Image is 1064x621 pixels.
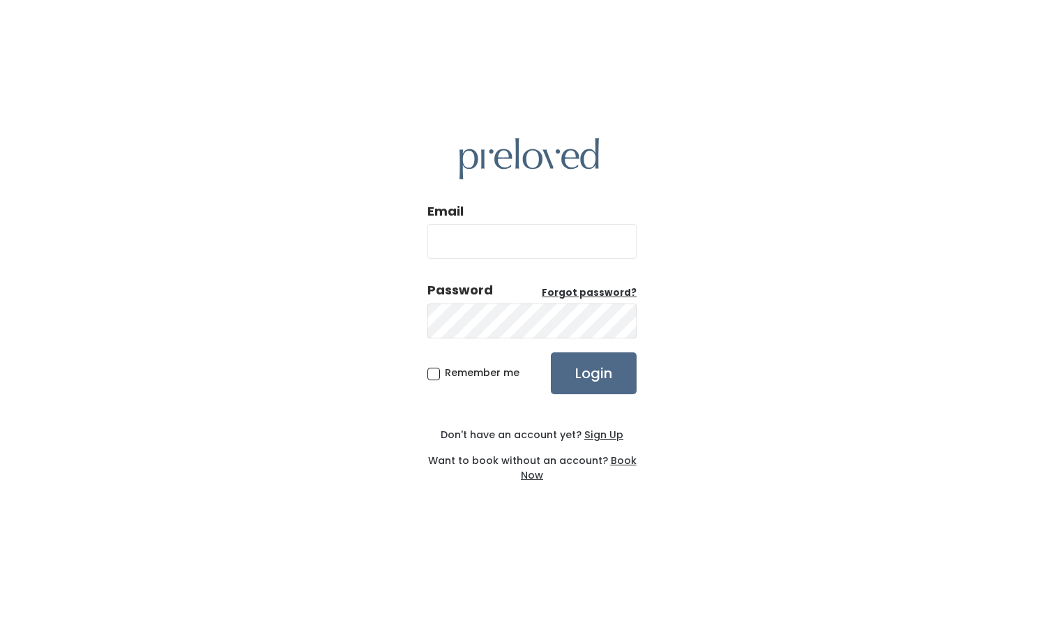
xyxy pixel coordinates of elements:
u: Forgot password? [542,286,637,299]
img: preloved logo [459,138,599,179]
a: Book Now [521,454,637,482]
u: Sign Up [584,428,623,442]
span: Remember me [445,366,519,380]
div: Want to book without an account? [427,442,637,483]
label: Email [427,202,464,220]
div: Don't have an account yet? [427,428,637,442]
input: Login [551,352,637,394]
a: Forgot password? [542,286,637,300]
div: Password [427,281,493,299]
a: Sign Up [582,428,623,442]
